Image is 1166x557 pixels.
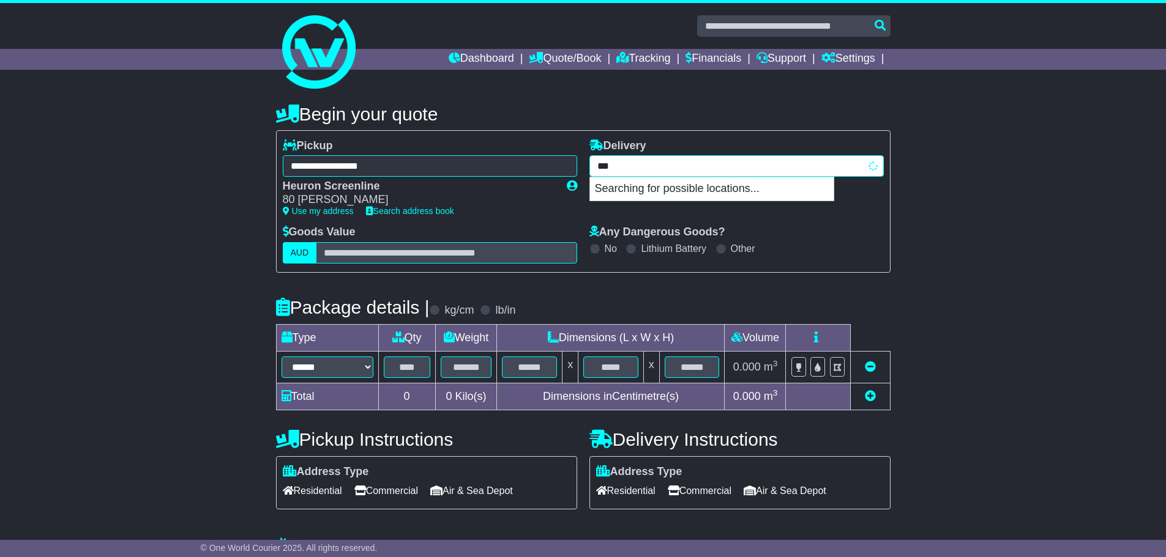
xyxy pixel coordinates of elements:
a: Quote/Book [529,49,601,70]
span: 0.000 [733,390,761,402]
td: x [643,351,659,383]
td: Type [276,324,378,351]
span: Residential [283,481,342,500]
label: Delivery [589,139,646,153]
span: Commercial [354,481,418,500]
td: Total [276,383,378,410]
td: x [562,351,578,383]
span: Commercial [668,481,731,500]
span: 0.000 [733,361,761,373]
label: lb/in [495,304,515,317]
sup: 3 [773,359,778,368]
span: Residential [596,481,656,500]
p: Searching for possible locations... [590,177,834,201]
typeahead: Please provide city [589,155,884,177]
div: 80 [PERSON_NAME] [283,193,555,207]
label: No [605,243,617,254]
h4: Delivery Instructions [589,429,891,449]
span: © One World Courier 2025. All rights reserved. [201,543,378,553]
h4: Begin your quote [276,104,891,124]
a: Add new item [865,390,876,402]
a: Support [757,49,806,70]
td: Weight [435,324,497,351]
a: Search address book [366,206,454,216]
label: Other [731,243,755,254]
label: Any Dangerous Goods? [589,226,725,239]
a: Financials [686,49,741,70]
h4: Warranty & Insurance [276,537,891,557]
label: Goods Value [283,226,356,239]
span: 0 [446,390,452,402]
td: Volume [725,324,786,351]
td: Qty [378,324,435,351]
span: m [764,361,778,373]
div: Heuron Screenline [283,180,555,193]
a: Tracking [616,49,670,70]
a: Remove this item [865,361,876,373]
a: Use my address [283,206,354,216]
sup: 3 [773,388,778,397]
span: Air & Sea Depot [744,481,826,500]
td: Dimensions (L x W x H) [497,324,725,351]
a: Dashboard [449,49,514,70]
td: Kilo(s) [435,383,497,410]
h4: Package details | [276,297,430,317]
label: Address Type [283,465,369,479]
td: 0 [378,383,435,410]
td: Dimensions in Centimetre(s) [497,383,725,410]
label: Lithium Battery [641,243,706,254]
label: AUD [283,242,317,264]
label: Address Type [596,465,682,479]
span: Air & Sea Depot [430,481,513,500]
h4: Pickup Instructions [276,429,577,449]
span: m [764,390,778,402]
label: Pickup [283,139,333,153]
label: kg/cm [444,304,474,317]
a: Settings [821,49,875,70]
